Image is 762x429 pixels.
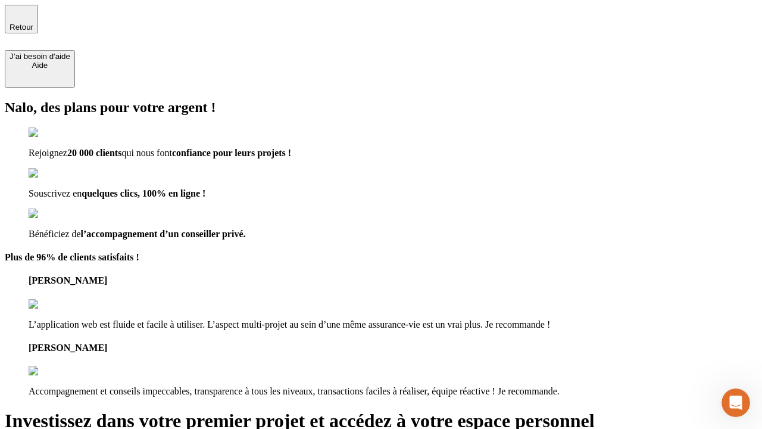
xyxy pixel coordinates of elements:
iframe: Intercom live chat [722,388,750,417]
button: J’ai besoin d'aideAide [5,50,75,88]
span: Rejoignez [29,148,67,158]
span: Bénéficiez de [29,229,81,239]
img: reviews stars [29,299,88,310]
p: L’application web est fluide et facile à utiliser. L’aspect multi-projet au sein d’une même assur... [29,319,757,330]
span: l’accompagnement d’un conseiller privé. [81,229,246,239]
span: 20 000 clients [67,148,122,158]
img: reviews stars [29,366,88,377]
div: Aide [10,61,70,70]
h4: Plus de 96% de clients satisfaits ! [5,252,757,263]
span: Retour [10,23,33,32]
div: J’ai besoin d'aide [10,52,70,61]
img: checkmark [29,168,80,179]
h4: [PERSON_NAME] [29,275,757,286]
img: checkmark [29,128,80,138]
h4: [PERSON_NAME] [29,343,757,353]
button: Retour [5,5,38,33]
img: checkmark [29,209,80,219]
span: Souscrivez en [29,188,82,198]
p: Accompagnement et conseils impeccables, transparence à tous les niveaux, transactions faciles à r... [29,386,757,397]
span: qui nous font [121,148,171,158]
span: confiance pour leurs projets ! [172,148,291,158]
h2: Nalo, des plans pour votre argent ! [5,100,757,116]
span: quelques clics, 100% en ligne ! [82,188,205,198]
